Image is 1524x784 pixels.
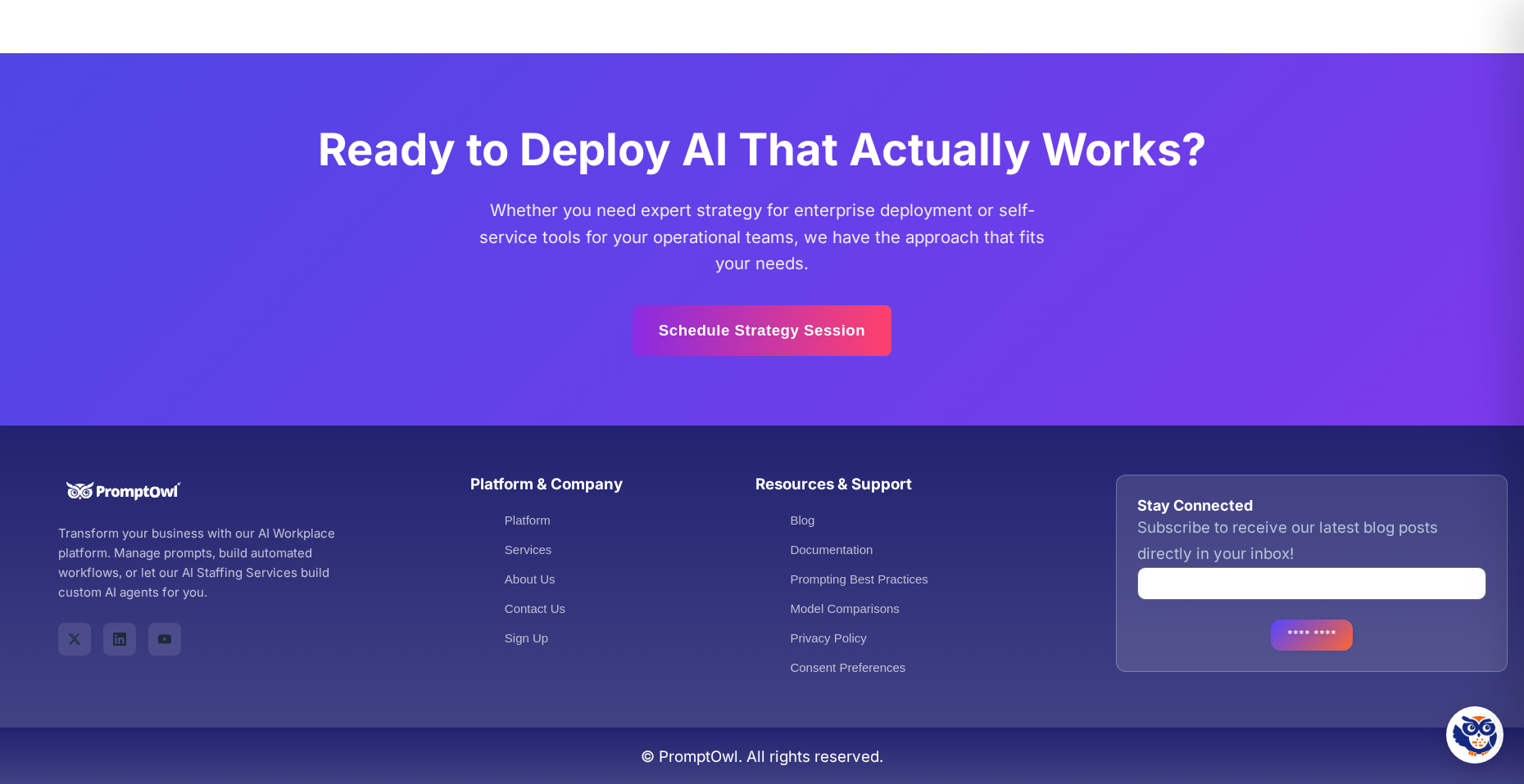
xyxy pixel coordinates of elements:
[298,123,1226,176] h2: Ready to Deploy AI That Actually Works?
[1137,515,1486,567] p: Subscribe to receive our latest blog posts directly in your inbox!
[58,475,189,507] img: PromptOwl Logo
[505,543,552,556] a: Services
[505,513,551,527] a: Platform
[633,305,891,356] a: Schedule Strategy Session
[641,747,883,766] span: © PromptOwl. All rights reserved.
[790,572,928,586] a: Prompting Best Practices
[790,602,899,615] a: Model Comparisons
[790,543,873,556] a: Documentation
[475,197,1049,277] p: Whether you need expert strategy for enterprise deployment or self-service tools for your operati...
[505,602,565,615] a: Contact Us
[1137,496,1486,515] h3: Stay Connected
[58,623,91,656] a: PromptOwl on X
[790,660,905,674] a: Consent Preferences
[505,631,548,645] a: Sign Up
[58,524,345,602] p: Transform your business with our AI Workplace platform. Manage prompts, build automated workflows...
[103,623,136,656] a: PromptOwl on LinkedIn
[755,475,1009,494] h3: Resources & Support
[505,572,556,586] a: About Us
[790,513,814,527] a: Blog
[148,623,181,656] a: PromptOwl on YouTube
[790,631,866,645] a: Privacy Policy
[470,475,723,494] h3: Platform & Company
[1453,713,1497,757] img: Hootie - PromptOwl AI Assistant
